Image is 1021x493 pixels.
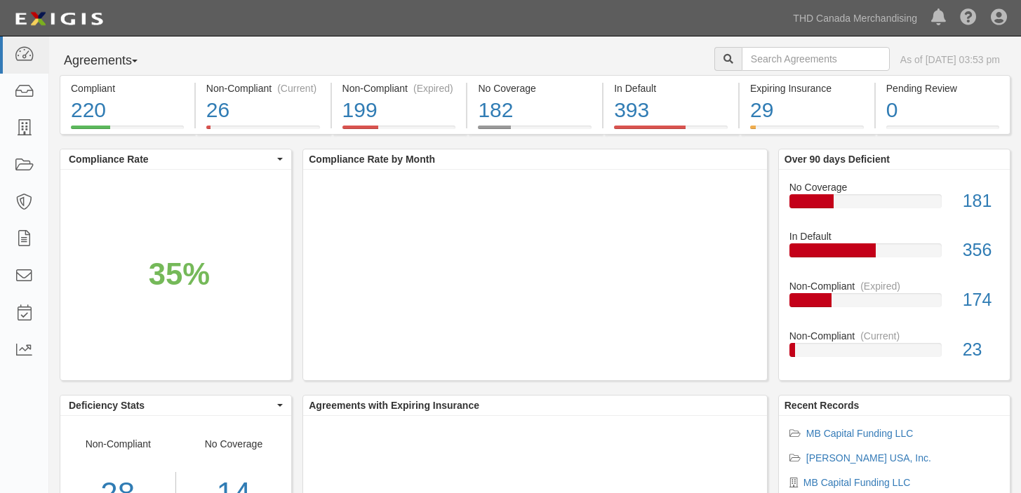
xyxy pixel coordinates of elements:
a: Pending Review0 [876,126,1010,137]
div: (Expired) [860,279,900,293]
div: (Current) [860,329,900,343]
div: 182 [478,95,592,126]
div: No Coverage [779,180,1010,194]
div: (Current) [277,81,316,95]
div: As of [DATE] 03:53 pm [900,53,1000,67]
a: No Coverage181 [789,180,999,230]
span: Deficiency Stats [69,398,274,412]
div: 220 [71,95,184,126]
a: In Default393 [603,126,738,137]
div: 23 [952,337,1010,363]
div: Non-Compliant [779,329,1010,343]
div: 393 [614,95,728,126]
a: MB Capital Funding LLC [806,428,914,439]
div: Non-Compliant [779,279,1010,293]
div: 174 [952,288,1010,313]
div: (Expired) [413,81,453,95]
a: MB Capital Funding LLC [803,477,911,488]
a: Non-Compliant(Expired)199 [332,126,467,137]
a: Non-Compliant(Current)23 [789,329,999,368]
b: Agreements with Expiring Insurance [309,400,479,411]
a: In Default356 [789,229,999,279]
div: Expiring Insurance [750,81,864,95]
div: 356 [952,238,1010,263]
div: 29 [750,95,864,126]
b: Compliance Rate by Month [309,154,435,165]
button: Agreements [60,47,165,75]
button: Compliance Rate [60,149,291,169]
div: In Default [779,229,1010,243]
a: Non-Compliant(Current)26 [196,126,331,137]
div: 0 [886,95,999,126]
a: THD Canada Merchandising [786,4,924,32]
div: Compliant [71,81,184,95]
b: Over 90 days Deficient [785,154,890,165]
div: 26 [206,95,320,126]
div: In Default [614,81,728,95]
div: 181 [952,189,1010,214]
i: Help Center - Complianz [960,10,977,27]
a: Expiring Insurance29 [740,126,874,137]
input: Search Agreements [742,47,890,71]
div: 35% [149,252,210,296]
a: Compliant220 [60,126,194,137]
div: Non-Compliant (Current) [206,81,320,95]
a: No Coverage182 [467,126,602,137]
div: No Coverage [478,81,592,95]
a: [PERSON_NAME] USA, Inc. [806,452,931,464]
b: Recent Records [785,400,860,411]
div: Pending Review [886,81,999,95]
a: Non-Compliant(Expired)174 [789,279,999,329]
div: 199 [342,95,456,126]
img: logo-5460c22ac91f19d4615b14bd174203de0afe785f0fc80cf4dbbc73dc1793850b.png [11,6,107,32]
button: Deficiency Stats [60,396,291,415]
div: Non-Compliant (Expired) [342,81,456,95]
span: Compliance Rate [69,152,274,166]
